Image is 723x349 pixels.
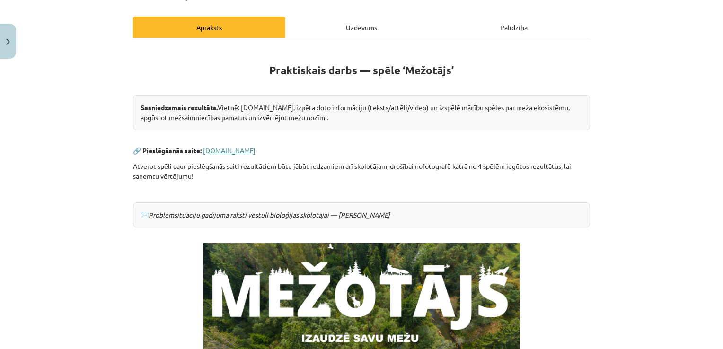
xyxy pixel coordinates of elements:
div: ✉️ [133,202,590,227]
div: Palīdzība [438,17,590,38]
p: Atverot spēli caur pieslēgšanās saiti rezultātiem būtu jābūt redzamiem arī skolotājam, drošībai n... [133,161,590,181]
div: Vietnē: [DOMAIN_NAME], izpēta doto informāciju (teksts/attēli/video) un izspēlē mācību spēles par... [133,95,590,130]
strong: Sasniedzamais rezultāts. [141,103,218,112]
strong: 🔗 Pieslēgšanās saite: [133,146,202,155]
img: icon-close-lesson-0947bae3869378f0d4975bcd49f059093ad1ed9edebbc8119c70593378902aed.svg [6,39,10,45]
div: Uzdevums [285,17,438,38]
strong: Praktiskais darbs — spēle ‘Mežotājs’ [269,63,454,77]
div: Apraksts [133,17,285,38]
a: [DOMAIN_NAME] [203,146,256,155]
em: Problēmsituāciju gadījumā raksti vēstuli bioloģijas skolotājai — [PERSON_NAME] [149,210,390,219]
